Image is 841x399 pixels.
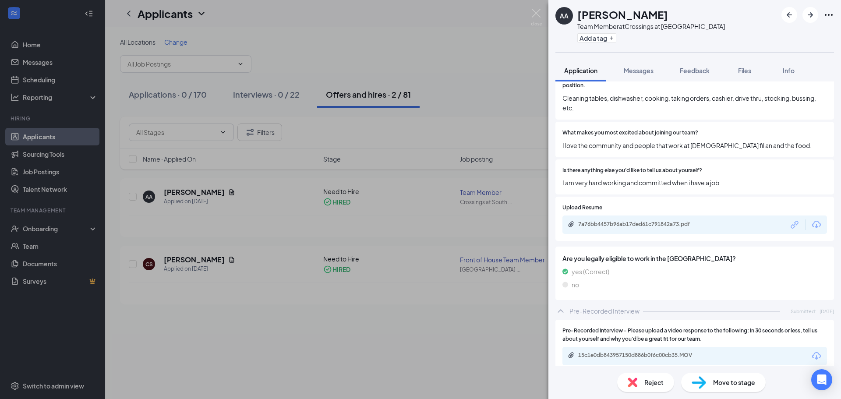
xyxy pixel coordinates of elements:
svg: Paperclip [568,221,575,228]
a: Paperclip7a76bb4457b96ab17ded61c791842a73.pdf [568,221,710,229]
div: Team Member at Crossings at [GEOGRAPHIC_DATA] [577,22,725,31]
svg: Link [789,219,801,230]
button: ArrowRight [802,7,818,23]
a: Paperclip15c1e0db843957150d886b0f6c00cb35.MOV [568,352,710,360]
span: Submitted: [791,307,816,315]
button: ArrowLeftNew [781,7,797,23]
span: I am very hard working and committed when i have a job. [562,178,827,187]
svg: Download [811,219,822,230]
svg: ArrowRight [805,10,816,20]
h1: [PERSON_NAME] [577,7,668,22]
span: Messages [624,67,654,74]
svg: ChevronUp [555,306,566,316]
span: Share any: skills, achievements, awards, and/or leadership positions you've held that pertain to ... [562,73,827,90]
span: Are you legally eligible to work in the [GEOGRAPHIC_DATA]? [562,254,827,263]
span: Files [738,67,751,74]
svg: Download [811,351,822,361]
span: Upload Resume [562,204,602,212]
div: Open Intercom Messenger [811,369,832,390]
span: Feedback [680,67,710,74]
svg: Ellipses [823,10,834,20]
div: AA [560,11,569,20]
div: 7a76bb4457b96ab17ded61c791842a73.pdf [578,221,701,228]
svg: Plus [609,35,614,41]
span: Pre-Recorded Interview - Please upload a video response to the following: In 30 seconds or less, ... [562,327,827,343]
span: I love the community and people that work at [DEMOGRAPHIC_DATA] fil an and the food. [562,141,827,150]
span: Reject [644,378,664,387]
svg: ArrowLeftNew [784,10,795,20]
span: Cleaning tables, dishwasher, cooking, taking orders, cashier, drive thru, stocking, bussing, etc. [562,93,827,113]
span: Application [564,67,597,74]
span: [DATE] [820,307,834,315]
div: Pre-Recorded Interview [569,307,640,315]
span: Move to stage [713,378,755,387]
div: 15c1e0db843957150d886b0f6c00cb35.MOV [578,352,701,359]
button: PlusAdd a tag [577,33,616,42]
span: no [572,280,579,290]
span: Info [783,67,795,74]
svg: Paperclip [568,352,575,359]
span: What makes you most excited about joining our team? [562,129,698,137]
span: Is there anything else you'd like to tell us about yourself? [562,166,702,175]
span: yes (Correct) [572,267,609,276]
